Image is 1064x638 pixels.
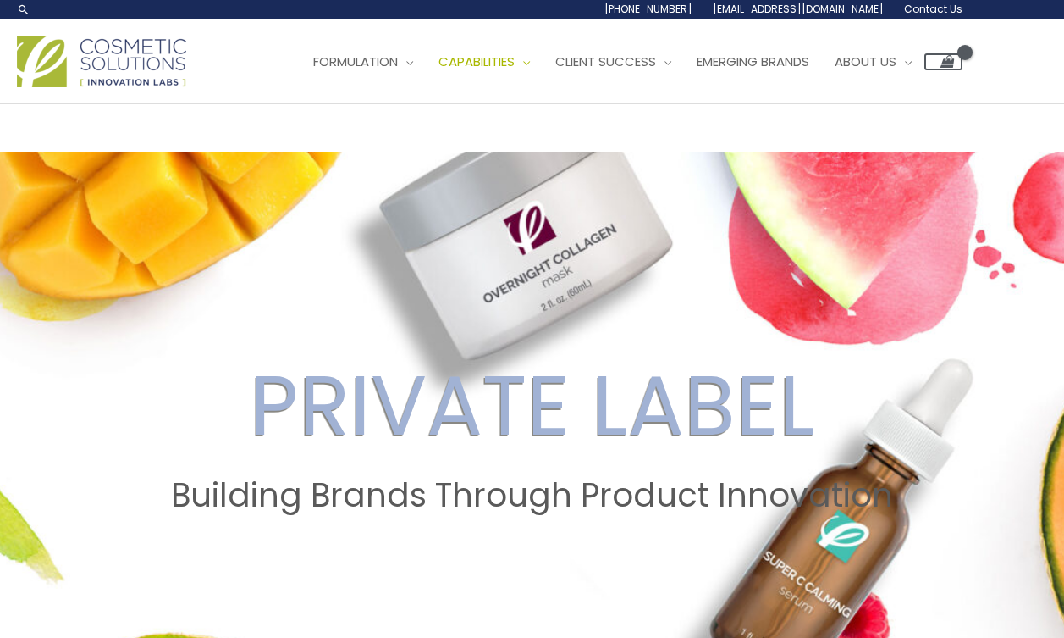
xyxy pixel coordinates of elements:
span: [EMAIL_ADDRESS][DOMAIN_NAME] [713,2,884,16]
span: About Us [835,53,896,70]
a: Emerging Brands [684,36,822,87]
a: Search icon link [17,3,30,16]
a: About Us [822,36,924,87]
img: Cosmetic Solutions Logo [17,36,186,87]
a: Client Success [543,36,684,87]
span: Client Success [555,53,656,70]
a: Capabilities [426,36,543,87]
span: Contact Us [904,2,962,16]
a: Formulation [300,36,426,87]
h2: Building Brands Through Product Innovation [16,476,1048,515]
span: Capabilities [438,53,515,70]
h2: PRIVATE LABEL [16,356,1048,456]
nav: Site Navigation [288,36,962,87]
a: View Shopping Cart, empty [924,53,962,70]
span: Emerging Brands [697,53,809,70]
span: [PHONE_NUMBER] [604,2,692,16]
span: Formulation [313,53,398,70]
